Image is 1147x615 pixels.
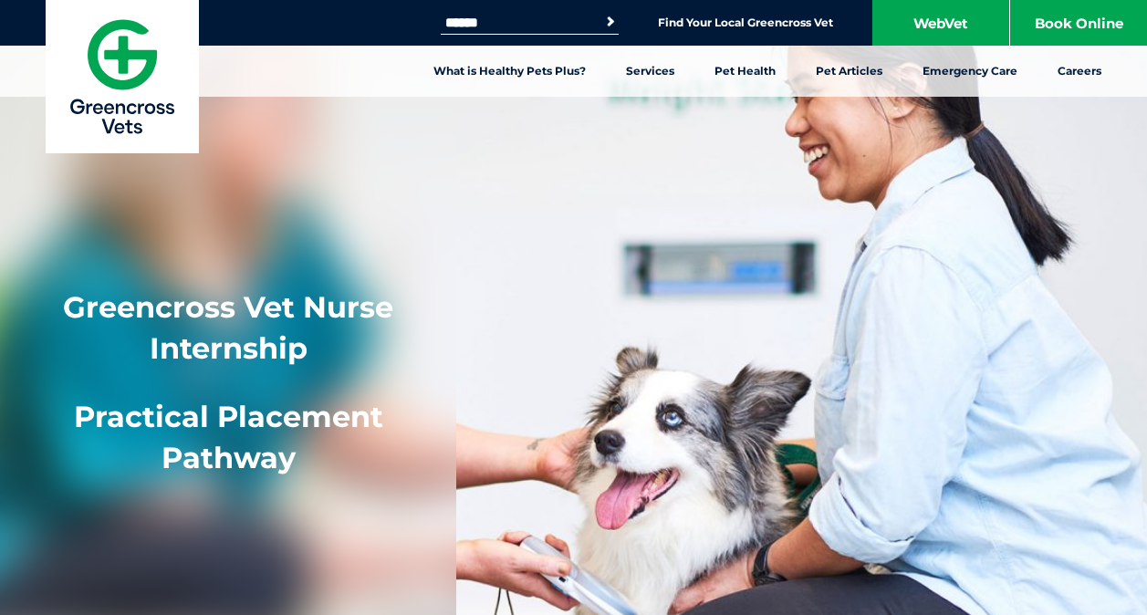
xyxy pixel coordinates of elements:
button: Search [601,13,620,31]
a: Careers [1038,46,1121,97]
a: What is Healthy Pets Plus? [413,46,606,97]
a: Pet Articles [796,46,902,97]
span: Practical Placement Pathway [74,399,383,475]
strong: Greencross Vet Nurse Internship [63,289,393,366]
a: Services [606,46,694,97]
a: Pet Health [694,46,796,97]
a: Find Your Local Greencross Vet [658,16,833,30]
a: Emergency Care [902,46,1038,97]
